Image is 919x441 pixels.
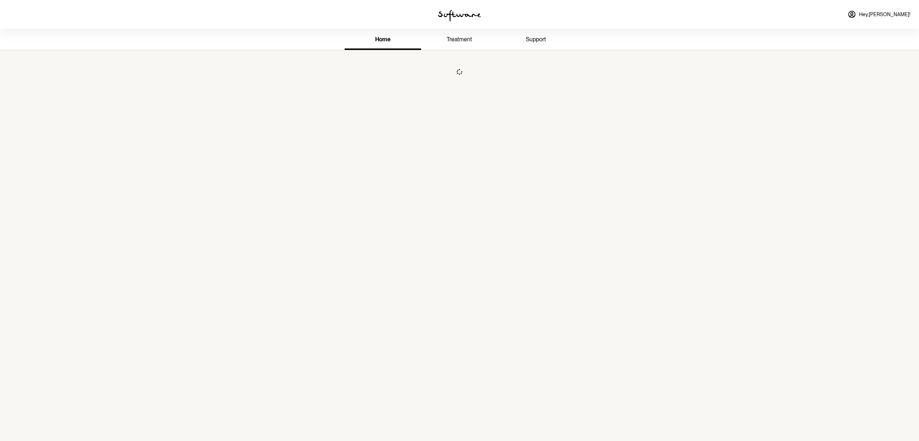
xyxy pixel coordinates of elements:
span: Hey, [PERSON_NAME] ! [859,11,910,18]
a: support [498,30,574,50]
span: treatment [447,36,472,43]
img: software logo [438,10,481,22]
span: home [375,36,391,43]
a: treatment [421,30,498,50]
span: support [526,36,546,43]
a: home [345,30,421,50]
a: Hey,[PERSON_NAME]! [843,6,915,23]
